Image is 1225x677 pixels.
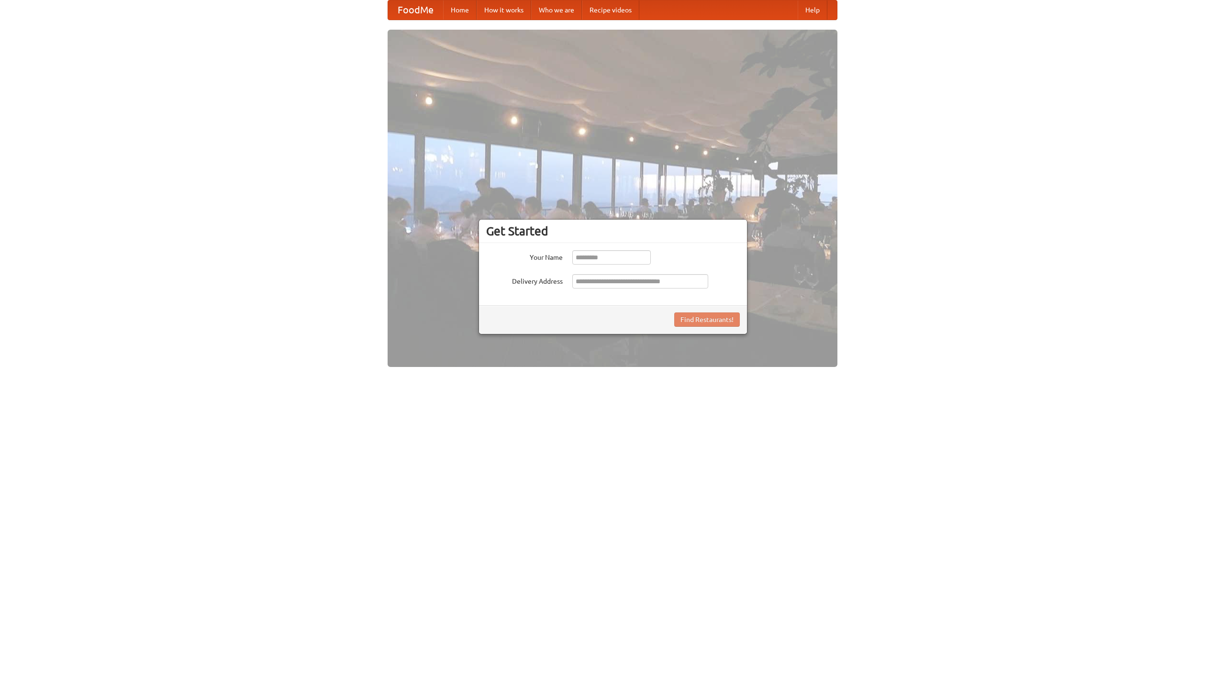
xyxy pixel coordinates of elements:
a: How it works [477,0,531,20]
a: Who we are [531,0,582,20]
label: Your Name [486,250,563,262]
button: Find Restaurants! [674,312,740,327]
a: Help [798,0,827,20]
h3: Get Started [486,224,740,238]
a: FoodMe [388,0,443,20]
label: Delivery Address [486,274,563,286]
a: Home [443,0,477,20]
a: Recipe videos [582,0,639,20]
